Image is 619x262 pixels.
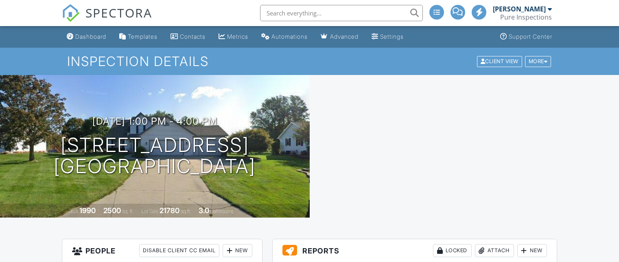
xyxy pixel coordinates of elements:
input: Search everything... [260,5,423,21]
div: New [223,244,252,257]
h3: [DATE] 1:00 pm - 4:00 pm [92,116,217,127]
a: Contacts [167,29,209,44]
h1: Inspection Details [67,54,552,68]
div: Attach [475,244,514,257]
div: 2500 [103,206,121,215]
div: Automations [271,33,308,40]
span: sq. ft. [122,208,133,214]
div: Client View [477,56,522,67]
div: New [517,244,547,257]
a: Client View [476,58,524,64]
div: 3.0 [199,206,209,215]
a: SPECTORA [62,11,152,28]
div: 1990 [79,206,96,215]
a: Automations (Basic) [258,29,311,44]
span: SPECTORA [85,4,152,21]
a: Advanced [317,29,362,44]
span: sq.ft. [181,208,191,214]
div: Dashboard [75,33,106,40]
div: Templates [128,33,157,40]
div: Disable Client CC Email [139,244,219,257]
div: Metrics [227,33,248,40]
div: Pure Inspections [500,13,552,21]
div: Advanced [330,33,359,40]
a: Settings [368,29,407,44]
a: Dashboard [63,29,109,44]
div: Support Center [509,33,552,40]
img: The Best Home Inspection Software - Spectora [62,4,80,22]
a: Metrics [215,29,252,44]
h1: [STREET_ADDRESS] [GEOGRAPHIC_DATA] [54,134,256,178]
div: 21780 [160,206,179,215]
div: Contacts [180,33,206,40]
span: Lot Size [141,208,158,214]
div: Locked [433,244,472,257]
div: Settings [380,33,404,40]
span: bathrooms [210,208,234,214]
span: Built [69,208,78,214]
div: More [525,56,551,67]
a: Support Center [497,29,556,44]
a: Templates [116,29,161,44]
div: [PERSON_NAME] [493,5,546,13]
